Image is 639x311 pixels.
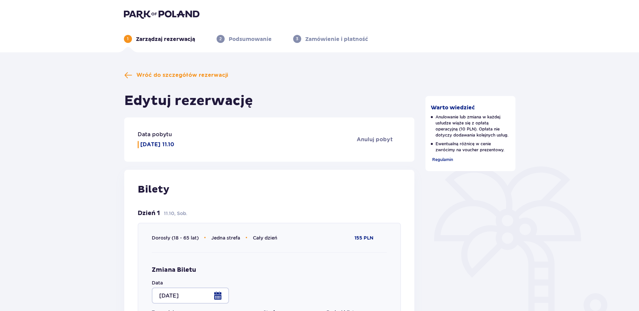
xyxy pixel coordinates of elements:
[432,157,453,162] span: Regulamin
[229,36,272,43] p: Podsumowanie
[152,235,199,241] span: Dorosły (18 - 65 lat)
[293,35,368,43] div: 3Zamówienie i płatność
[357,136,401,143] a: Anuluj pobyt
[152,266,196,274] h4: Zmiana Biletu
[253,235,277,241] span: Cały dzień
[245,235,247,241] span: •
[127,36,129,42] p: 1
[140,141,174,148] p: [DATE] 11.10
[217,35,272,43] div: 2Podsumowanie
[124,71,228,79] a: Wróć do szczegółów rezerwacji
[152,279,163,286] label: Data
[431,114,510,138] p: Anulowanie lub zmiana w każdej usłudze wiąże się z opłatą operacyjną (10 PLN). Opłata nie dotyczy...
[431,156,453,163] a: Regulamin
[124,35,195,43] div: 1Zarządzaj rezerwacją
[164,210,187,217] p: 11.10, Sob.
[138,183,401,196] p: Bilety
[138,209,160,217] p: Dzień 1
[211,235,240,241] span: Jedna strefa
[136,71,228,79] span: Wróć do szczegółów rezerwacji
[296,36,298,42] p: 3
[305,36,368,43] p: Zamówienie i płatność
[204,235,206,241] span: •
[219,36,222,42] p: 2
[431,104,475,111] p: Warto wiedzieć
[136,36,195,43] p: Zarządzaj rezerwacją
[124,93,253,109] h1: Edytuj rezerwację
[355,235,373,242] p: 155 PLN
[431,141,510,153] p: Ewentualną różnicę w cenie zwrócimy na voucher prezentowy.
[124,9,199,19] img: Park of Poland logo
[138,131,172,138] p: Data pobytu
[357,136,393,143] span: Anuluj pobyt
